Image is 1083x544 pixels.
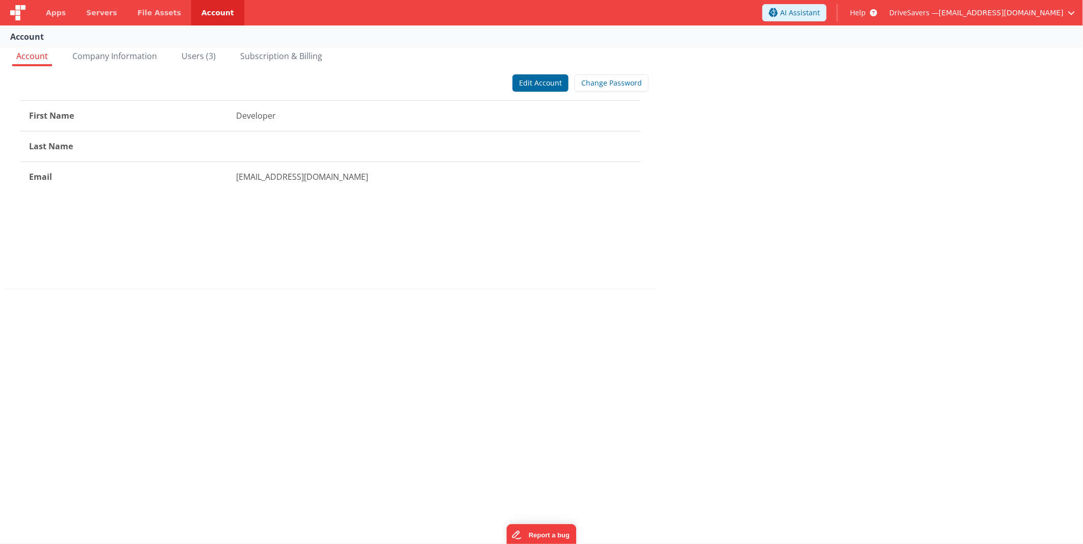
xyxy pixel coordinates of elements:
span: AI Assistant [780,8,820,18]
button: DriveSavers — [EMAIL_ADDRESS][DOMAIN_NAME] [889,8,1075,18]
span: Account [16,50,48,62]
span: Servers [86,8,117,18]
span: File Assets [138,8,182,18]
span: Company Information [72,50,157,62]
span: DriveSavers — [889,8,939,18]
span: Help [850,8,866,18]
strong: Last Name [29,141,73,152]
td: Developer [227,101,641,131]
span: Apps [46,8,66,18]
button: AI Assistant [762,4,827,21]
span: Subscription & Billing [240,50,322,62]
span: [EMAIL_ADDRESS][DOMAIN_NAME] [939,8,1064,18]
div: Account [10,31,44,43]
strong: First Name [29,110,74,121]
button: Change Password [575,74,649,92]
strong: Email [29,171,52,182]
span: Users (3) [182,50,216,62]
button: Edit Account [512,74,569,92]
td: [EMAIL_ADDRESS][DOMAIN_NAME] [227,161,641,192]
